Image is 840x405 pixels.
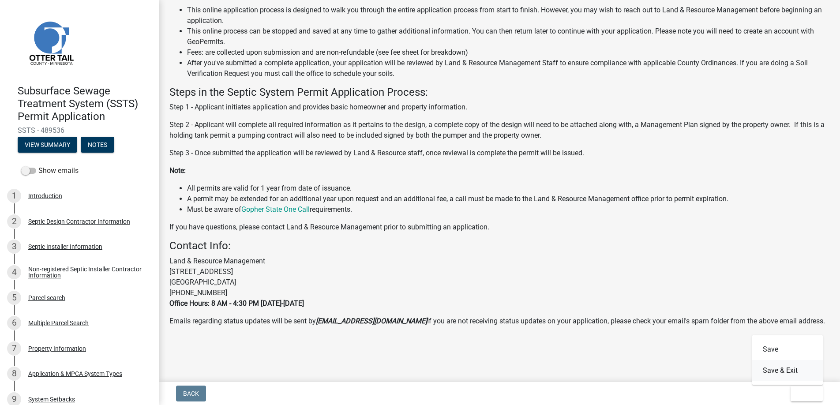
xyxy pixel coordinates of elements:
[169,316,829,326] p: Emails regarding status updates will be sent by If you are not receiving status updates on your a...
[18,9,84,75] img: Otter Tail County, Minnesota
[791,386,823,401] button: Exit
[187,194,829,204] li: A permit may be extended for an additional year upon request and an additional fee, a call must b...
[28,193,62,199] div: Introduction
[169,86,829,99] h4: Steps in the Septic System Permit Application Process:
[28,320,89,326] div: Multiple Parcel Search
[169,222,829,232] p: If you have questions, please contact Land & Resource Management prior to submitting an application.
[28,244,102,250] div: Septic Installer Information
[18,85,152,123] h4: Subsurface Sewage Treatment System (SSTS) Permit Application
[187,26,829,47] li: This online process can be stopped and saved at any time to gather additional information. You ca...
[81,137,114,153] button: Notes
[187,204,829,215] li: Must be aware of requirements.
[28,371,122,377] div: Application & MPCA System Types
[316,317,427,325] strong: [EMAIL_ADDRESS][DOMAIN_NAME]
[21,165,79,176] label: Show emails
[169,299,304,307] strong: Office Hours: 8 AM - 4:30 PM [DATE]-[DATE]
[187,5,829,26] li: This online application process is designed to walk you through the entire application process fr...
[28,396,75,402] div: System Setbacks
[169,102,829,112] p: Step 1 - Applicant initiates application and provides basic homeowner and property information.
[798,390,810,397] span: Exit
[7,367,21,381] div: 8
[28,345,86,352] div: Property Information
[752,339,823,360] button: Save
[169,240,829,252] h4: Contact Info:
[169,166,186,175] strong: Note:
[28,266,145,278] div: Non-registered Septic Installer Contractor Information
[7,240,21,254] div: 3
[81,142,114,149] wm-modal-confirm: Notes
[187,58,829,79] li: After you've submitted a complete application, your application will be reviewed by Land & Resour...
[169,256,829,309] p: Land & Resource Management [STREET_ADDRESS] [GEOGRAPHIC_DATA] [PHONE_NUMBER]
[7,291,21,305] div: 5
[28,218,130,225] div: Septic Design Contractor Information
[7,316,21,330] div: 6
[187,183,829,194] li: All permits are valid for 1 year from date of issuance.
[18,126,141,135] span: SSTS - 489536
[7,189,21,203] div: 1
[28,295,65,301] div: Parcel search
[187,47,829,58] li: Fees: are collected upon submission and are non-refundable (see fee sheet for breakdown)
[7,341,21,356] div: 7
[169,120,829,141] p: Step 2 - Applicant will complete all required information as it pertains to the design, a complet...
[7,214,21,229] div: 2
[18,142,77,149] wm-modal-confirm: Summary
[241,205,310,214] a: Gopher State One Call
[7,265,21,279] div: 4
[183,390,199,397] span: Back
[18,137,77,153] button: View Summary
[752,335,823,385] div: Exit
[176,386,206,401] button: Back
[169,148,829,158] p: Step 3 - Once submitted the application will be reviewed by Land & Resource staff, once reviewal ...
[752,360,823,381] button: Save & Exit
